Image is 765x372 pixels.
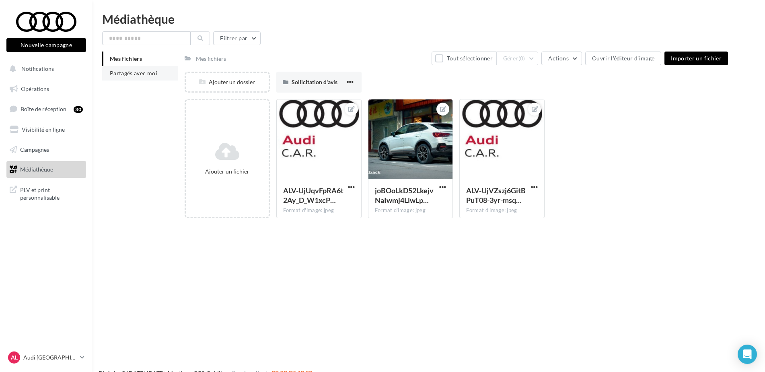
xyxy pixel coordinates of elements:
[74,106,83,113] div: 30
[518,55,525,62] span: (0)
[432,52,496,65] button: Tout sélectionner
[5,81,88,97] a: Opérations
[102,13,755,25] div: Médiathèque
[21,85,49,92] span: Opérations
[466,207,538,214] div: Format d'image: jpeg
[585,52,661,65] button: Ouvrir l'éditeur d'image
[671,55,722,62] span: Importer un fichier
[496,52,539,65] button: Gérer(0)
[20,184,83,202] span: PLV et print personnalisable
[110,70,157,76] span: Partagés avec moi
[664,52,728,65] button: Importer un fichier
[110,55,142,62] span: Mes fichiers
[20,146,49,153] span: Campagnes
[5,100,88,118] a: Boîte de réception30
[5,60,84,77] button: Notifications
[5,121,88,138] a: Visibilité en ligne
[196,55,226,63] div: Mes fichiers
[541,52,582,65] button: Actions
[20,166,53,173] span: Médiathèque
[21,65,54,72] span: Notifications
[6,350,86,365] a: AL Audi [GEOGRAPHIC_DATA][PERSON_NAME]
[738,345,757,364] div: Open Intercom Messenger
[375,186,434,205] span: joBOoLkD52LkejvNaIwmj4LlwLppN3Iy_2inmDA2gUQf-Dw_QzCdQ91RRfEviRykEYPPe2Ulu0DKaVsuuA=s0
[186,78,269,86] div: Ajouter un dossier
[189,167,265,176] div: Ajouter un fichier
[21,105,66,112] span: Boîte de réception
[5,141,88,158] a: Campagnes
[6,38,86,52] button: Nouvelle campagne
[213,31,261,45] button: Filtrer par
[5,181,88,205] a: PLV et print personnalisable
[22,126,65,133] span: Visibilité en ligne
[5,161,88,178] a: Médiathèque
[548,55,568,62] span: Actions
[23,353,77,362] p: Audi [GEOGRAPHIC_DATA][PERSON_NAME]
[283,186,343,205] span: ALV-UjUqvFpRA6t2Ay_D_W1xcPZWYL84Aktv2VgtqqgIEcawk5KJjPOe
[375,207,446,214] div: Format d'image: jpeg
[283,207,355,214] div: Format d'image: jpeg
[466,186,526,205] span: ALV-UjVZszj6GitBPuT08-3yr-msq5pqVplXEtLixbrmbnpWWtQIvwNJ
[292,79,337,85] span: Sollicitation d'avis
[11,353,18,362] span: AL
